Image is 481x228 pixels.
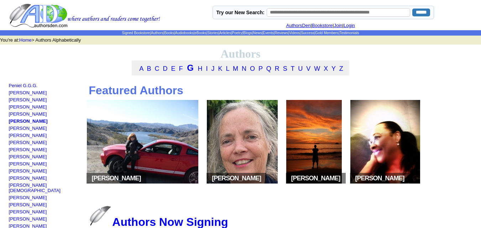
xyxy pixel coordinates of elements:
a: B [147,65,151,72]
a: News [253,31,262,35]
a: L [226,65,229,72]
a: [PERSON_NAME] [9,216,47,222]
a: Audiobooks [175,31,194,35]
a: Z [339,65,343,72]
img: feather.jpg [90,206,111,226]
a: space[PERSON_NAME]space [348,180,423,186]
a: T [291,65,294,72]
a: [PERSON_NAME] [9,161,47,166]
img: space [141,177,145,180]
label: Try our New Search: [216,10,265,15]
a: [PERSON_NAME] [9,168,47,174]
a: N [242,65,246,72]
img: shim.gif [9,95,11,97]
img: shim.gif [9,166,11,168]
img: shim.gif [9,181,11,182]
a: I [206,65,208,72]
a: G [187,63,194,73]
img: shim.gif [9,193,11,195]
img: space [208,177,212,180]
span: [PERSON_NAME] [206,173,266,184]
a: Articles [219,31,231,35]
a: U [298,65,303,72]
a: A [139,65,143,72]
img: space [340,177,344,180]
a: R [275,65,279,72]
a: P [258,65,263,72]
a: H [198,65,203,72]
img: shim.gif [9,131,11,133]
a: Peniel G.G.G. [9,83,38,88]
a: Success [301,31,314,35]
img: shim.gif [9,152,11,154]
a: Videos [289,31,300,35]
img: shim.gif [9,110,11,111]
a: Bookstore [312,23,333,28]
a: [PERSON_NAME] [9,202,47,207]
img: space [352,177,355,180]
font: | | | [286,23,360,28]
img: shim.gif [9,124,11,126]
a: [PERSON_NAME] [9,118,48,124]
img: shim.gif [9,117,11,118]
a: Signed Bookstore [122,31,150,35]
span: [PERSON_NAME] [87,173,146,184]
a: [PERSON_NAME] [9,140,47,145]
img: logo.gif [9,3,160,28]
img: shim.gif [9,88,11,90]
img: space [288,177,291,180]
img: space [404,177,408,180]
a: Poetry [232,31,242,35]
a: [PERSON_NAME] [9,147,47,152]
a: [PERSON_NAME] [9,126,47,131]
a: space[PERSON_NAME]space [204,180,280,186]
img: space [261,177,265,180]
a: AuthorsDen [286,23,311,28]
a: J [211,65,215,72]
img: shim.gif [9,214,11,216]
a: space[PERSON_NAME]space [284,180,344,186]
a: Reviews [275,31,288,35]
a: Events [263,31,274,35]
a: Stories [207,31,218,35]
span: [PERSON_NAME] [350,173,410,184]
a: Y [331,65,336,72]
font: Authors [220,47,260,60]
a: X [324,65,328,72]
a: Authors [151,31,163,35]
img: shim.gif [9,200,11,202]
a: Q [266,65,271,72]
b: Featured Authors [89,84,183,97]
a: [PERSON_NAME] [9,97,47,102]
a: F [179,65,183,72]
a: K [218,65,223,72]
a: Gold Members [315,31,339,35]
a: [PERSON_NAME] [9,154,47,159]
a: [PERSON_NAME] [9,111,47,117]
a: Home [19,37,32,43]
a: [PERSON_NAME] [9,175,47,181]
a: [PERSON_NAME] [9,133,47,138]
a: [PERSON_NAME] [9,104,47,110]
a: S [283,65,287,72]
img: shim.gif [9,207,11,209]
a: [PERSON_NAME] [9,195,47,200]
a: Join [334,23,343,28]
img: shim.gif [9,102,11,104]
a: [PERSON_NAME] [9,209,47,214]
a: [PERSON_NAME][DEMOGRAPHIC_DATA] [9,182,61,193]
span: | | | | | | | | | | | | | | | [122,31,359,35]
a: Books [164,31,174,35]
img: shim.gif [9,138,11,140]
a: Testimonials [339,31,359,35]
a: E [171,65,175,72]
a: M [233,65,238,72]
a: space[PERSON_NAME]space [84,180,201,186]
span: [PERSON_NAME] [286,173,346,184]
a: V [306,65,310,72]
img: shim.gif [9,159,11,161]
a: O [250,65,255,72]
img: shim.gif [9,222,11,223]
img: shim.gif [9,174,11,175]
img: shim.gif [9,145,11,147]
